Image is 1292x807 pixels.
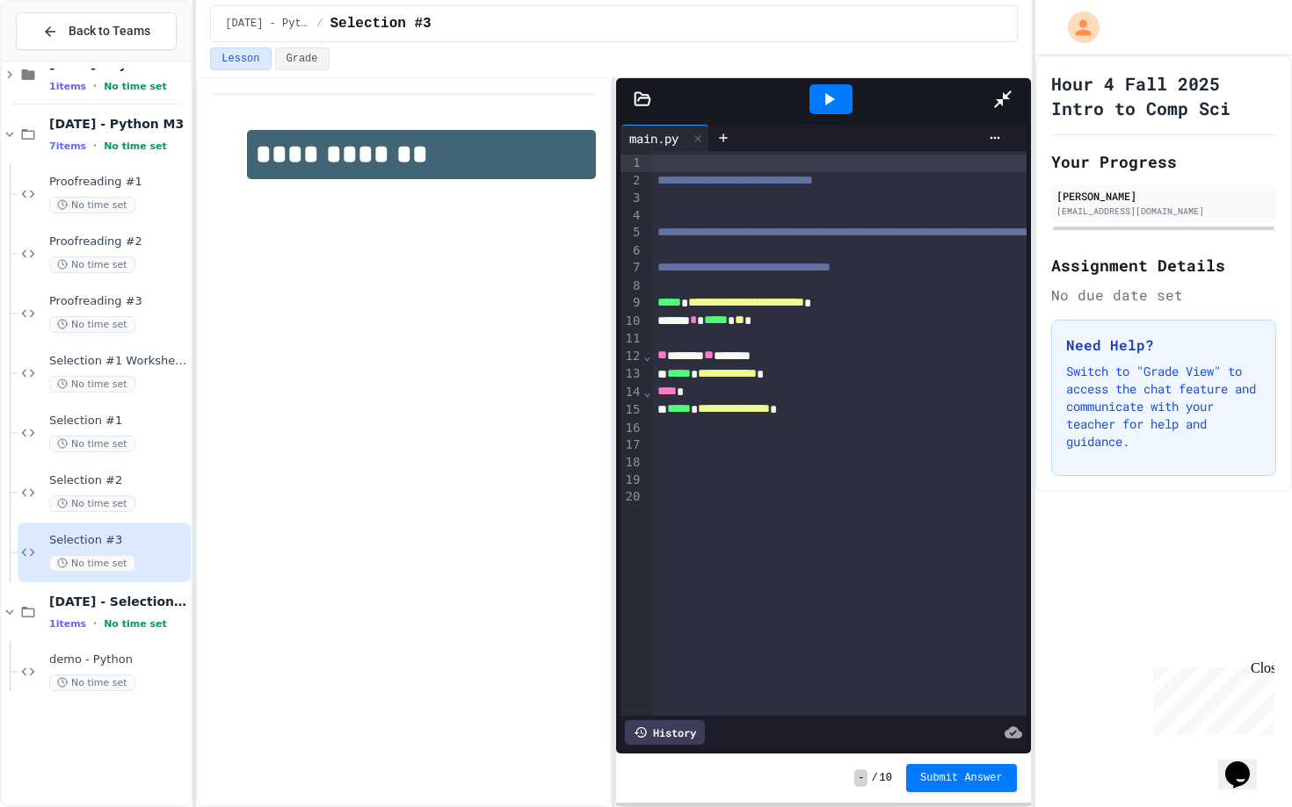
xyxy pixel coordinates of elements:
[49,674,135,691] span: No time set
[49,354,187,369] span: Selection #1 Worksheet Verify
[210,47,271,70] button: Lesson
[316,17,323,31] span: /
[621,313,642,330] div: 10
[49,175,187,190] span: Proofreading #1
[93,616,97,630] span: •
[49,618,86,630] span: 1 items
[49,316,135,333] span: No time set
[621,190,642,207] div: 3
[621,365,642,383] div: 13
[906,764,1017,792] button: Submit Answer
[871,771,877,785] span: /
[621,294,642,312] div: 9
[49,116,187,132] span: [DATE] - Python M3
[1056,188,1271,204] div: [PERSON_NAME]
[1218,737,1274,789] iframe: chat widget
[621,125,709,151] div: main.py
[621,277,642,295] div: 8
[104,141,167,152] span: No time set
[621,207,642,225] div: 4
[1051,253,1276,277] h2: Assignment Details
[49,555,135,572] span: No time set
[49,495,135,512] span: No time set
[49,652,187,667] span: demo - Python
[1066,335,1261,356] h3: Need Help?
[621,472,642,489] div: 19
[1051,71,1276,120] h1: Hour 4 Fall 2025 Intro to Comp Sci
[621,436,642,454] div: 17
[49,414,187,429] span: Selection #1
[920,771,1003,785] span: Submit Answer
[1146,660,1274,735] iframe: chat widget
[93,139,97,153] span: •
[642,349,651,363] span: Fold line
[880,771,892,785] span: 10
[1051,285,1276,306] div: No due date set
[69,22,150,40] span: Back to Teams
[621,420,642,437] div: 16
[7,7,121,112] div: Chat with us now!Close
[225,17,309,31] span: Sept 24 - Python M3
[49,376,135,393] span: No time set
[16,12,177,50] button: Back to Teams
[49,81,86,92] span: 1 items
[49,594,187,609] span: [DATE] - Selection #2
[49,436,135,452] span: No time set
[621,401,642,419] div: 15
[49,234,187,249] span: Proofreading #2
[625,720,705,745] div: History
[1051,149,1276,174] h2: Your Progress
[49,473,187,488] span: Selection #2
[49,533,187,548] span: Selection #3
[49,256,135,273] span: No time set
[1049,7,1104,47] div: My Account
[854,769,867,787] span: -
[621,348,642,365] div: 12
[93,79,97,93] span: •
[49,294,187,309] span: Proofreading #3
[621,155,642,172] div: 1
[642,385,651,399] span: Fold line
[49,141,86,152] span: 7 items
[621,488,642,506] div: 20
[621,259,642,277] div: 7
[1056,205,1271,218] div: [EMAIL_ADDRESS][DOMAIN_NAME]
[621,224,642,241] div: 5
[621,172,642,190] div: 2
[621,330,642,348] div: 11
[621,454,642,472] div: 18
[621,242,642,260] div: 6
[621,129,687,148] div: main.py
[49,197,135,213] span: No time set
[621,384,642,401] div: 14
[104,618,167,630] span: No time set
[1066,363,1261,450] p: Switch to "Grade View" to access the chat feature and communicate with your teacher for help and ...
[275,47,330,70] button: Grade
[330,13,432,34] span: Selection #3
[104,81,167,92] span: No time set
